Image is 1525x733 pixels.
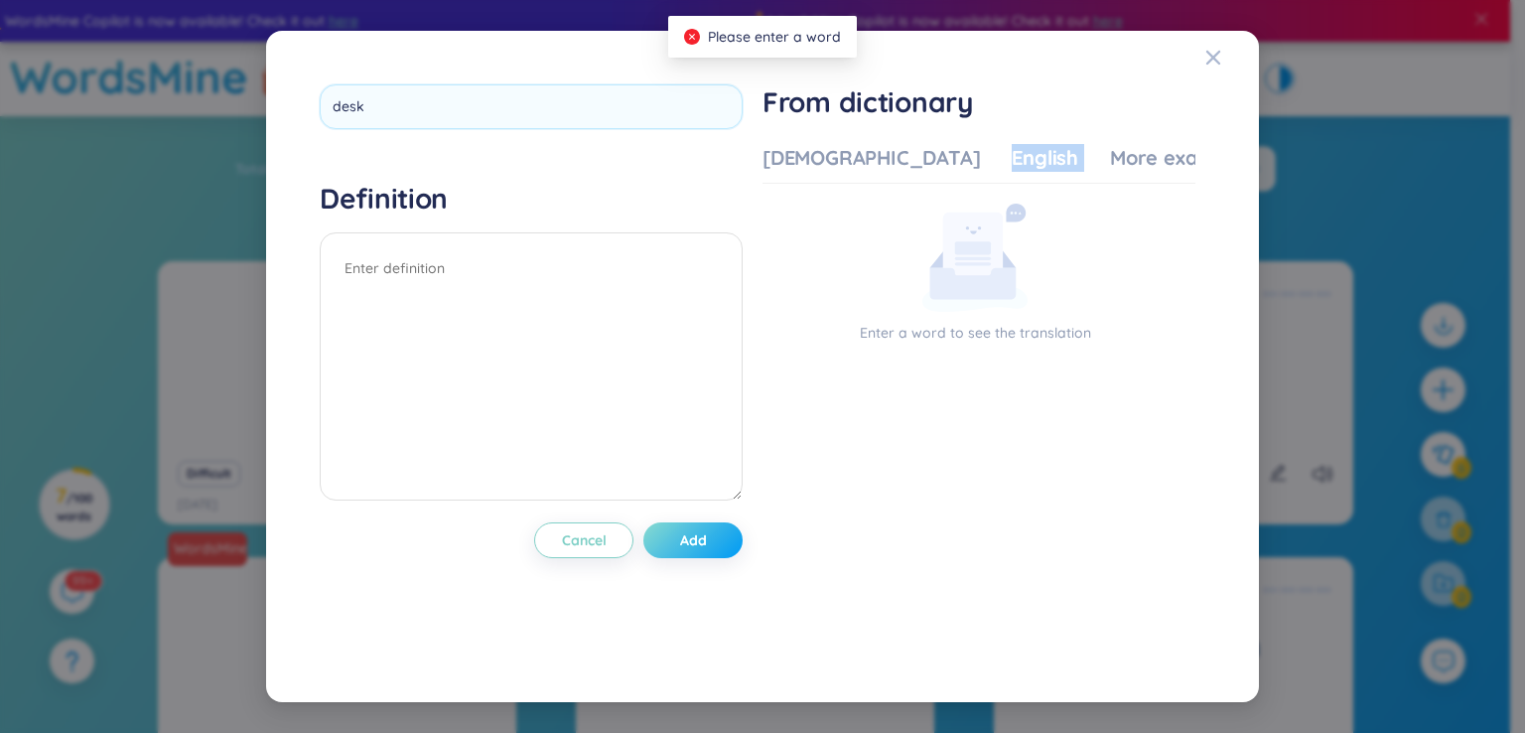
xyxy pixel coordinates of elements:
div: More examples [1110,144,1254,172]
span: Add [680,530,707,550]
p: Enter a word to see the translation [762,322,1187,344]
span: Please enter a word [708,28,841,46]
span: Cancel [562,530,607,550]
button: Close [1205,31,1259,84]
span: close-circle [684,29,700,45]
h1: From dictionary [762,84,1195,120]
div: [DEMOGRAPHIC_DATA] [762,144,980,172]
input: Enter new word [320,84,743,129]
div: English [1012,144,1078,172]
h4: Definition [320,181,743,217]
